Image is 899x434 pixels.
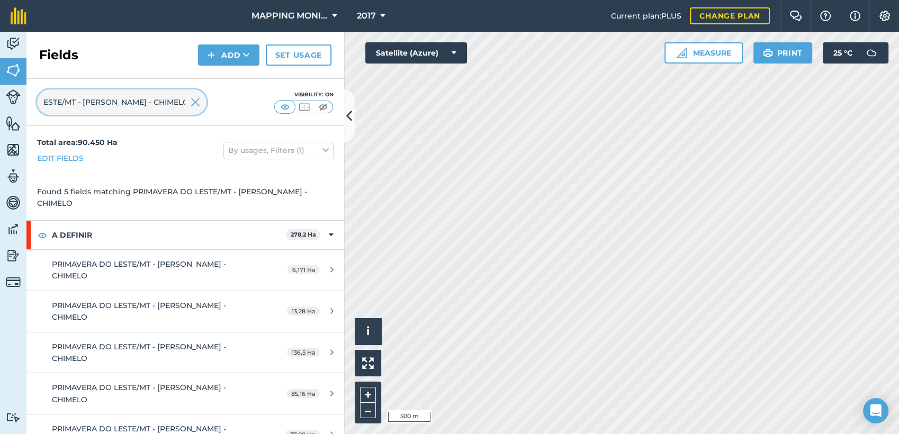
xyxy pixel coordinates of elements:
[6,115,21,131] img: svg+xml;base64,PHN2ZyB4bWxucz0iaHR0cDovL3d3dy53My5vcmcvMjAwMC9zdmciIHdpZHRoPSI1NiIgaGVpZ2h0PSI2MC...
[208,49,215,61] img: svg+xml;base64,PHN2ZyB4bWxucz0iaHR0cDovL3d3dy53My5vcmcvMjAwMC9zdmciIHdpZHRoPSIxNCIgaGVpZ2h0PSIyNC...
[6,142,21,158] img: svg+xml;base64,PHN2ZyB4bWxucz0iaHR0cDovL3d3dy53My5vcmcvMjAwMC9zdmciIHdpZHRoPSI1NiIgaGVpZ2h0PSI2MC...
[37,152,84,164] a: Edit fields
[251,10,328,22] span: MAPPING MONITORAMENTO AGRICOLA
[223,142,334,159] button: By usages, Filters (1)
[198,44,259,66] button: Add
[690,7,770,24] a: Change plan
[823,42,888,64] button: 25 °C
[38,229,47,241] img: svg+xml;base64,PHN2ZyB4bWxucz0iaHR0cDovL3d3dy53My5vcmcvMjAwMC9zdmciIHdpZHRoPSIxOCIgaGVpZ2h0PSIyNC...
[317,102,330,112] img: svg+xml;base64,PHN2ZyB4bWxucz0iaHR0cDovL3d3dy53My5vcmcvMjAwMC9zdmciIHdpZHRoPSI1MCIgaGVpZ2h0PSI0MC...
[274,91,334,99] div: Visibility: On
[26,250,344,291] a: PRIMAVERA DO LESTE/MT - [PERSON_NAME] - CHIMELO6,171 Ha
[360,387,376,403] button: +
[266,44,331,66] a: Set usage
[191,96,200,108] img: svg+xml;base64,PHN2ZyB4bWxucz0iaHR0cDovL3d3dy53My5vcmcvMjAwMC9zdmciIHdpZHRoPSIyMiIgaGVpZ2h0PSIzMC...
[355,318,381,345] button: i
[753,42,813,64] button: Print
[26,291,344,332] a: PRIMAVERA DO LESTE/MT - [PERSON_NAME] - CHIMELO13,28 Ha
[6,62,21,78] img: svg+xml;base64,PHN2ZyB4bWxucz0iaHR0cDovL3d3dy53My5vcmcvMjAwMC9zdmciIHdpZHRoPSI1NiIgaGVpZ2h0PSI2MC...
[611,10,681,22] span: Current plan : PLUS
[298,102,311,112] img: svg+xml;base64,PHN2ZyB4bWxucz0iaHR0cDovL3d3dy53My5vcmcvMjAwMC9zdmciIHdpZHRoPSI1MCIgaGVpZ2h0PSI0MC...
[287,348,320,357] span: 136,5 Ha
[366,324,370,338] span: i
[362,357,374,369] img: Four arrows, one pointing top left, one top right, one bottom right and the last bottom left
[6,89,21,104] img: svg+xml;base64,PD94bWwgdmVyc2lvbj0iMS4wIiBlbmNvZGluZz0idXRmLTgiPz4KPCEtLSBHZW5lcmF0b3I6IEFkb2JlIE...
[278,102,292,112] img: svg+xml;base64,PHN2ZyB4bWxucz0iaHR0cDovL3d3dy53My5vcmcvMjAwMC9zdmciIHdpZHRoPSI1MCIgaGVpZ2h0PSI0MC...
[861,42,882,64] img: svg+xml;base64,PD94bWwgdmVyc2lvbj0iMS4wIiBlbmNvZGluZz0idXRmLTgiPz4KPCEtLSBHZW5lcmF0b3I6IEFkb2JlIE...
[11,7,26,24] img: fieldmargin Logo
[676,48,687,58] img: Ruler icon
[26,175,344,220] div: Found 5 fields matching PRIMAVERA DO LESTE/MT - [PERSON_NAME] - CHIMELO
[6,168,21,184] img: svg+xml;base64,PD94bWwgdmVyc2lvbj0iMS4wIiBlbmNvZGluZz0idXRmLTgiPz4KPCEtLSBHZW5lcmF0b3I6IEFkb2JlIE...
[357,10,376,22] span: 2017
[6,221,21,237] img: svg+xml;base64,PD94bWwgdmVyc2lvbj0iMS4wIiBlbmNvZGluZz0idXRmLTgiPz4KPCEtLSBHZW5lcmF0b3I6IEFkb2JlIE...
[39,47,78,64] h2: Fields
[6,248,21,264] img: svg+xml;base64,PD94bWwgdmVyc2lvbj0iMS4wIiBlbmNvZGluZz0idXRmLTgiPz4KPCEtLSBHZW5lcmF0b3I6IEFkb2JlIE...
[6,275,21,290] img: svg+xml;base64,PD94bWwgdmVyc2lvbj0iMS4wIiBlbmNvZGluZz0idXRmLTgiPz4KPCEtLSBHZW5lcmF0b3I6IEFkb2JlIE...
[763,47,773,59] img: svg+xml;base64,PHN2ZyB4bWxucz0iaHR0cDovL3d3dy53My5vcmcvMjAwMC9zdmciIHdpZHRoPSIxOSIgaGVpZ2h0PSIyNC...
[26,373,344,414] a: PRIMAVERA DO LESTE/MT - [PERSON_NAME] - CHIMELO85,16 Ha
[26,332,344,373] a: PRIMAVERA DO LESTE/MT - [PERSON_NAME] - CHIMELO136,5 Ha
[664,42,743,64] button: Measure
[52,342,226,363] span: PRIMAVERA DO LESTE/MT - [PERSON_NAME] - CHIMELO
[52,301,226,322] span: PRIMAVERA DO LESTE/MT - [PERSON_NAME] - CHIMELO
[26,221,344,249] div: A DEFINIR278,2 Ha
[6,412,21,422] img: svg+xml;base64,PD94bWwgdmVyc2lvbj0iMS4wIiBlbmNvZGluZz0idXRmLTgiPz4KPCEtLSBHZW5lcmF0b3I6IEFkb2JlIE...
[878,11,891,21] img: A cog icon
[37,138,118,147] strong: Total area : 90.450 Ha
[37,89,206,115] input: Search
[287,306,320,315] span: 13,28 Ha
[833,42,852,64] span: 25 ° C
[291,231,316,238] strong: 278,2 Ha
[365,42,467,64] button: Satellite (Azure)
[52,259,226,281] span: PRIMAVERA DO LESTE/MT - [PERSON_NAME] - CHIMELO
[819,11,832,21] img: A question mark icon
[850,10,860,22] img: svg+xml;base64,PHN2ZyB4bWxucz0iaHR0cDovL3d3dy53My5vcmcvMjAwMC9zdmciIHdpZHRoPSIxNyIgaGVpZ2h0PSIxNy...
[360,403,376,418] button: –
[52,383,226,404] span: PRIMAVERA DO LESTE/MT - [PERSON_NAME] - CHIMELO
[286,389,320,398] span: 85,16 Ha
[789,11,802,21] img: Two speech bubbles overlapping with the left bubble in the forefront
[287,265,320,274] span: 6,171 Ha
[863,398,888,423] div: Open Intercom Messenger
[6,36,21,52] img: svg+xml;base64,PD94bWwgdmVyc2lvbj0iMS4wIiBlbmNvZGluZz0idXRmLTgiPz4KPCEtLSBHZW5lcmF0b3I6IEFkb2JlIE...
[6,195,21,211] img: svg+xml;base64,PD94bWwgdmVyc2lvbj0iMS4wIiBlbmNvZGluZz0idXRmLTgiPz4KPCEtLSBHZW5lcmF0b3I6IEFkb2JlIE...
[52,221,286,249] strong: A DEFINIR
